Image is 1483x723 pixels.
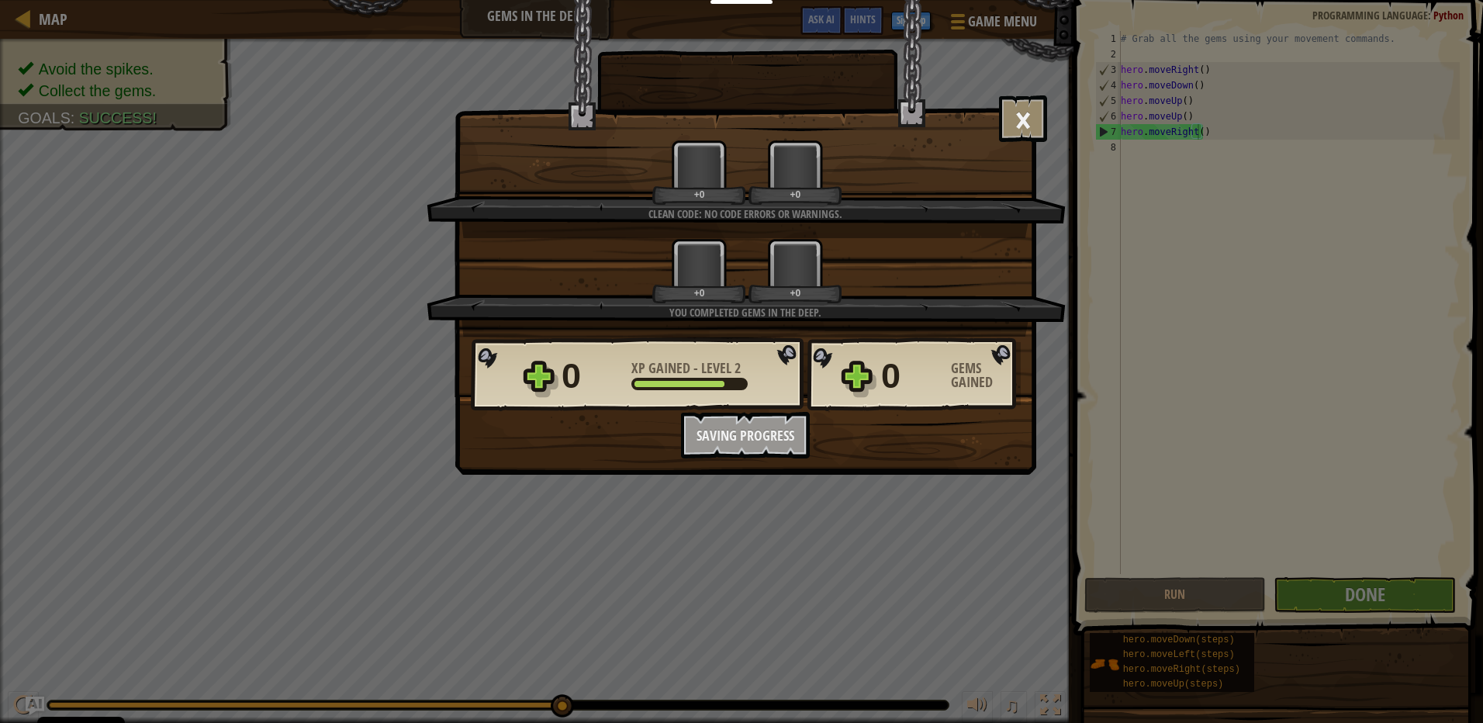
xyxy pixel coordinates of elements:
div: Gems Gained [951,361,1021,389]
span: XP Gained [631,358,693,378]
div: Clean code: no code errors or warnings. [500,206,990,222]
span: 2 [735,358,741,378]
div: +0 [752,287,839,299]
div: +0 [655,287,743,299]
div: You completed Gems in the Deep. [500,305,990,320]
button: × [999,95,1047,142]
span: Level [698,358,735,378]
div: 0 [562,351,622,401]
div: - [631,361,741,375]
div: +0 [752,189,839,200]
div: +0 [655,189,743,200]
div: 0 [881,351,942,401]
